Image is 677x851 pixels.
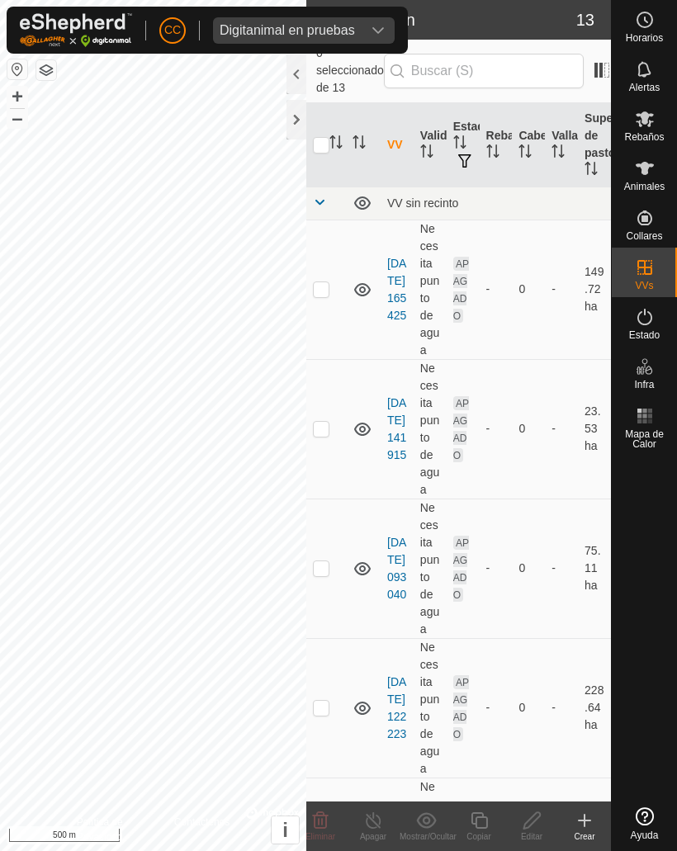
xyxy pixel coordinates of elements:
p-sorticon: Activar para ordenar [329,138,343,151]
span: Alertas [629,83,660,92]
span: Rebaños [624,132,664,142]
span: APAGADO [453,257,469,323]
div: - [486,281,506,298]
button: i [272,816,299,844]
a: [DATE] 122223 [387,675,406,740]
span: Horarios [626,33,663,43]
span: Estado [629,330,660,340]
a: Ayuda [612,801,677,847]
td: 149.72 ha [578,220,611,359]
span: Infra [634,380,654,390]
div: dropdown trigger [362,17,395,44]
p-sorticon: Activar para ordenar [518,147,532,160]
span: APAGADO [453,675,469,741]
p-sorticon: Activar para ordenar [353,138,366,151]
span: Collares [626,231,662,241]
div: - [486,699,506,716]
td: 0 [512,359,545,499]
img: Logo Gallagher [20,13,132,47]
td: - [545,638,578,778]
div: - [486,560,506,577]
p-sorticon: Activar para ordenar [585,164,598,177]
p-sorticon: Activar para ordenar [420,147,433,160]
th: VV [381,103,414,187]
button: Restablecer Mapa [7,59,27,79]
a: [DATE] 093040 [387,536,406,601]
th: Validez [414,103,447,187]
span: Ayuda [631,830,659,840]
div: Apagar [347,830,400,843]
input: Buscar (S) [384,54,584,88]
span: APAGADO [453,536,469,602]
span: VVs [635,281,653,291]
td: - [545,220,578,359]
td: 0 [512,638,545,778]
td: 0 [512,499,545,638]
span: i [282,819,288,841]
td: - [545,359,578,499]
td: 75.11 ha [578,499,611,638]
h2: En Rotación [316,10,576,30]
th: Vallado [545,103,578,187]
th: Rebaño [480,103,513,187]
th: Superficie de pastoreo [578,103,611,187]
span: CC [164,21,181,39]
div: Mostrar/Ocultar [400,830,452,843]
span: Mapa de Calor [616,429,673,449]
a: [DATE] 165425 [387,257,406,322]
th: Estado [447,103,480,187]
span: Digitanimal en pruebas [213,17,362,44]
button: + [7,87,27,106]
p-sorticon: Activar para ordenar [453,138,466,151]
td: 228.64 ha [578,638,611,778]
td: Necesita punto de agua [414,359,447,499]
div: VV sin recinto [387,196,604,210]
td: Necesita punto de agua [414,499,447,638]
a: [DATE] 141915 [387,396,406,461]
button: Capas del Mapa [36,60,56,80]
span: Eliminar [305,832,335,841]
span: Animales [624,182,665,191]
th: Cabezas [512,103,545,187]
span: 13 [576,7,594,32]
div: Copiar [452,830,505,843]
td: Necesita punto de agua [414,638,447,778]
td: 0 [512,220,545,359]
p-sorticon: Activar para ordenar [552,147,565,160]
td: 23.53 ha [578,359,611,499]
button: – [7,108,27,128]
span: 0 seleccionado de 13 [316,45,384,97]
a: Política de Privacidad [77,815,154,844]
span: APAGADO [453,396,469,462]
td: - [545,499,578,638]
p-sorticon: Activar para ordenar [486,147,499,160]
div: Editar [505,830,558,843]
div: Crear [558,830,611,843]
a: Contáctenos [174,815,230,844]
td: Necesita punto de agua [414,220,447,359]
div: Digitanimal en pruebas [220,24,355,37]
div: - [486,420,506,437]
